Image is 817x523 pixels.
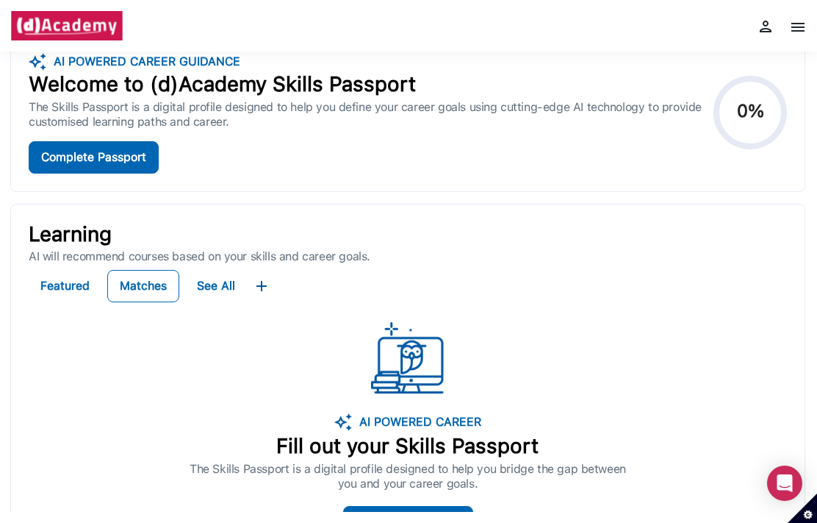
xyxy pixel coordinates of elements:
img: ... [371,322,445,396]
div: Complete Passport [41,147,146,168]
img: ... [253,277,270,295]
div: Welcome to (d)Academy Skills Passport [29,72,708,97]
div: The Skills Passport is a digital profile designed to help you define your career goals using cutt... [29,100,708,129]
img: ... [29,51,46,72]
p: Fill out your Skills Passport [190,434,626,459]
button: Complete Passport [29,141,159,174]
div: See All [197,276,235,296]
p: Learning [29,222,787,247]
text: 0% [737,100,764,121]
img: brand [10,11,123,40]
img: myProfile [757,18,774,35]
div: Matches [120,276,167,296]
img: image [334,413,352,431]
img: menu [789,18,807,36]
button: Featured [29,270,101,302]
div: Open Intercom Messenger [767,466,802,501]
p: The Skills Passport is a digital profile designed to help you bridge the gap between you and your... [190,462,626,491]
div: Featured [40,276,90,296]
p: AI will recommend courses based on your skills and career goals. [29,249,787,264]
button: Matches [107,270,179,302]
button: See All [185,270,247,302]
p: AI POWERED CAREER [352,413,481,431]
div: AI POWERED CAREER GUIDANCE [46,51,240,72]
button: Set cookie preferences [788,494,817,523]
